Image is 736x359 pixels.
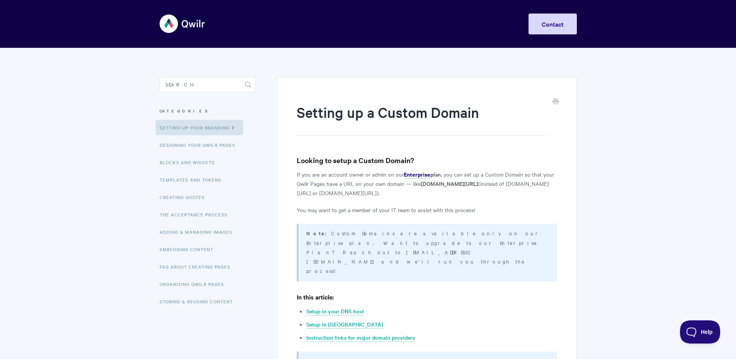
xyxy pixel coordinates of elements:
[404,170,430,179] a: Enterprise
[160,9,206,38] img: Qwilr Help Center
[160,77,256,92] input: Search
[430,170,441,178] strong: plan
[297,293,334,301] strong: In this article:
[306,228,547,275] p: Custom Domains are available only on our Enterprise plan. Want to upgrade to our Enterprise Plan?...
[529,14,577,34] a: Contact
[297,102,545,136] h1: Setting up a Custom Domain
[156,120,243,135] a: Setting up your Branding
[552,98,559,106] a: Print this Article
[306,333,415,342] a: Instruction links for major domain providers
[160,259,236,274] a: FAQ About Creating Pages
[306,307,364,316] a: Setup in your DNS host
[160,276,230,292] a: Organizing Qwilr Pages
[160,242,219,257] a: Embedding Content
[160,224,238,240] a: Adding & Managing Images
[160,104,256,118] h3: Categories
[297,170,557,197] p: If you are an account owner or admin on our , you can set up a Custom Domain so that your Qwilr P...
[160,155,221,170] a: Blocks and Widgets
[306,320,383,329] a: Setup in [GEOGRAPHIC_DATA]
[306,230,331,237] strong: Note:
[404,170,430,178] strong: Enterprise
[160,137,241,153] a: Designing Your Qwilr Pages
[680,320,721,344] iframe: Toggle Customer Support
[160,294,239,309] a: Storing & Reusing Content
[297,205,557,214] p: You may want to get a member of your IT team to assist with this process!
[421,179,478,187] strong: [DOMAIN_NAME][URL]
[297,155,557,166] h3: Looking to setup a Custom Domain?
[160,172,227,187] a: Templates and Tokens
[160,189,211,205] a: Creating Quotes
[160,207,233,222] a: The Acceptance Process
